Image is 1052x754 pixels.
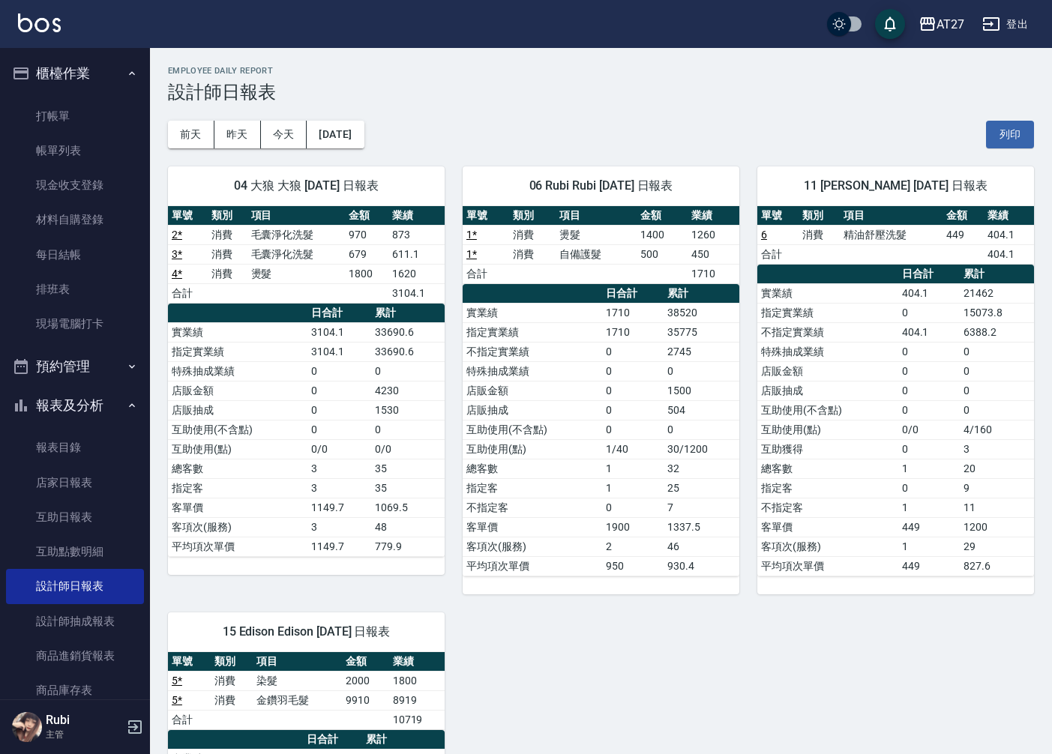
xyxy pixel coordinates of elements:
td: 特殊抽成業績 [168,361,307,381]
a: 6 [761,229,767,241]
td: 449 [898,556,961,576]
p: 主管 [46,728,122,741]
td: 15073.8 [960,303,1033,322]
td: 827.6 [960,556,1033,576]
th: 單號 [168,206,208,226]
td: 消費 [211,690,253,710]
td: 1149.7 [307,498,371,517]
a: 打帳單 [6,99,144,133]
a: 設計師日報表 [6,569,144,603]
td: 970 [345,225,388,244]
td: 20 [960,459,1033,478]
td: 店販抽成 [757,381,898,400]
td: 1500 [664,381,739,400]
td: 精油舒壓洗髮 [840,225,943,244]
td: 8919 [389,690,445,710]
td: 0 [898,342,961,361]
td: 1337.5 [664,517,739,537]
h2: Employee Daily Report [168,66,1034,76]
span: 11 [PERSON_NAME] [DATE] 日報表 [775,178,1016,193]
td: 1710 [688,264,739,283]
h5: Rubi [46,713,122,728]
td: 1900 [602,517,664,537]
td: 消費 [208,264,247,283]
td: 0 [898,361,961,381]
table: a dense table [757,265,1034,576]
td: 店販抽成 [463,400,602,420]
td: 店販金額 [757,361,898,381]
div: AT27 [937,15,964,34]
td: 1 [898,459,961,478]
table: a dense table [757,206,1034,265]
td: 總客數 [463,459,602,478]
table: a dense table [463,206,739,284]
td: 互助使用(不含點) [757,400,898,420]
button: save [875,9,905,39]
td: 互助使用(點) [757,420,898,439]
td: 0/0 [307,439,371,459]
td: 449 [943,225,984,244]
td: 404.1 [984,244,1034,264]
a: 排班表 [6,272,144,307]
td: 1 [602,459,664,478]
th: 日合計 [307,304,371,323]
button: 昨天 [214,121,261,148]
td: 0/0 [371,439,445,459]
table: a dense table [463,284,739,576]
th: 金額 [345,206,388,226]
a: 現場電腦打卡 [6,307,144,341]
td: 平均項次單價 [463,556,602,576]
th: 單號 [463,206,509,226]
th: 累計 [960,265,1033,284]
table: a dense table [168,652,445,730]
td: 0/0 [898,420,961,439]
td: 客項次(服務) [757,537,898,556]
th: 項目 [556,206,637,226]
td: 0 [898,439,961,459]
td: 2745 [664,342,739,361]
td: 46 [664,537,739,556]
td: 平均項次單價 [168,537,307,556]
td: 店販金額 [463,381,602,400]
th: 類別 [208,206,247,226]
td: 2000 [342,671,388,690]
button: 櫃檯作業 [6,54,144,93]
a: 互助日報表 [6,500,144,534]
th: 單號 [757,206,799,226]
td: 特殊抽成業績 [757,342,898,361]
table: a dense table [168,206,445,304]
td: 35775 [664,322,739,342]
td: 35 [371,459,445,478]
td: 930.4 [664,556,739,576]
td: 0 [664,361,739,381]
img: Person [12,712,42,742]
td: 7 [664,498,739,517]
button: 登出 [976,10,1034,38]
td: 消費 [211,671,253,690]
td: 總客數 [757,459,898,478]
td: 消費 [208,225,247,244]
td: 404.1 [898,322,961,342]
td: 1620 [388,264,445,283]
td: 1800 [389,671,445,690]
td: 1069.5 [371,498,445,517]
td: 21462 [960,283,1033,303]
td: 客單價 [757,517,898,537]
th: 項目 [253,652,342,672]
a: 報表目錄 [6,430,144,465]
td: 0 [960,400,1033,420]
td: 指定實業績 [757,303,898,322]
td: 0 [602,342,664,361]
td: 3 [960,439,1033,459]
a: 商品庫存表 [6,673,144,708]
td: 消費 [208,244,247,264]
span: 04 大狼 大狼 [DATE] 日報表 [186,178,427,193]
td: 950 [602,556,664,576]
span: 15 Edison Edison [DATE] 日報表 [186,624,427,639]
td: 互助獲得 [757,439,898,459]
td: 35 [371,478,445,498]
td: 3104.1 [307,322,371,342]
td: 1200 [960,517,1033,537]
td: 38520 [664,303,739,322]
td: 指定客 [168,478,307,498]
